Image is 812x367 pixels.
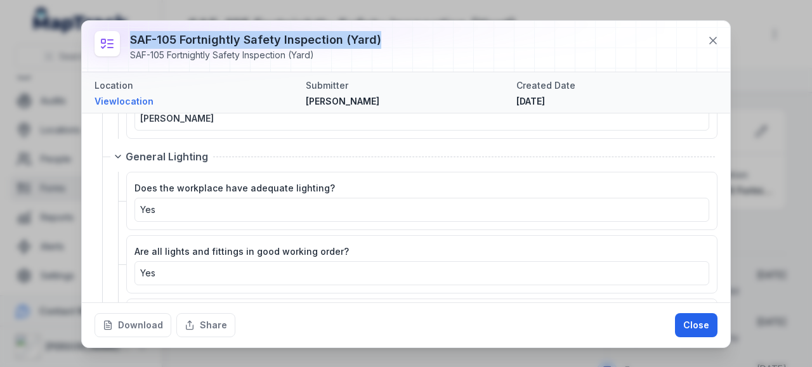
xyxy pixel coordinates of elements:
div: SAF-105 Fortnightly Safety Inspection (Yard) [130,49,381,61]
span: Does the workplace have adequate lighting? [134,183,335,193]
time: 16/09/2025, 4:45:20 pm [516,96,545,106]
span: Submitter [306,80,348,91]
span: Yes [140,267,155,278]
button: Download [95,313,171,337]
button: Close [675,313,717,337]
span: [DATE] [516,96,545,106]
button: Share [176,313,235,337]
span: Location [95,80,133,91]
a: [PERSON_NAME] [140,112,704,125]
a: Viewlocation [95,95,296,108]
h3: SAF-105 Fortnightly Safety Inspection (Yard) [130,31,381,49]
span: General Lighting [126,149,208,164]
span: Are all lights and fittings in good working order? [134,246,349,257]
span: Created Date [516,80,575,91]
span: [PERSON_NAME] [306,96,379,106]
span: Yes [140,204,155,215]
